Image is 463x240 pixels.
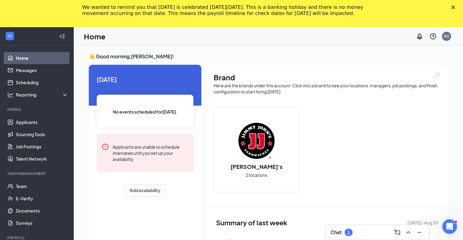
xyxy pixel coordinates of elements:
a: E-Verify [16,192,68,205]
a: Documents [16,205,68,217]
button: ChevronUp [403,227,413,237]
svg: QuestionInfo [429,33,437,40]
svg: Error [102,143,109,151]
a: Job Postings [16,140,68,153]
h2: [PERSON_NAME]'s [224,163,289,170]
a: Scheduling [16,76,68,89]
a: Team [16,180,68,192]
div: Here are the brands under this account. Click into a brand to see your locations, managers, job p... [214,82,440,95]
iframe: Intercom live chat [442,219,457,234]
h1: Brand [214,72,440,82]
button: Minimize [414,227,424,237]
svg: Minimize [416,229,423,236]
img: Jimmy John's [237,121,276,160]
h3: Chat [330,229,342,236]
h1: Home [84,31,106,42]
h3: 👋 Good morning, [PERSON_NAME] ! [89,53,448,60]
div: Reporting [16,92,69,98]
svg: Collapse [59,33,65,39]
div: We wanted to remind you that [DATE] is celebrated [DATE][DATE]. This is a banking holiday and the... [82,4,371,16]
button: Add availability [125,184,166,196]
a: Applicants [16,116,68,128]
button: ComposeMessage [392,227,402,237]
div: Applicants are unable to schedule interviews until you set up your availability. [113,143,189,162]
svg: ComposeMessage [394,229,401,236]
div: Team Management [7,171,67,176]
a: Sourcing Tools [16,128,68,140]
div: Close [451,5,457,9]
svg: Notifications [416,33,423,40]
a: Messages [16,64,68,76]
svg: Analysis [7,92,13,98]
a: Home [16,52,68,64]
span: Summary of last week [216,217,287,228]
a: Surveys [16,217,68,229]
a: Talent Network [16,153,68,165]
svg: ChevronUp [405,229,412,236]
span: [DATE] - Aug 23 [407,219,438,226]
span: [DATE] [97,75,193,84]
div: GC [444,34,450,39]
svg: WorkstreamLogo [7,33,13,39]
div: Hiring [7,107,67,112]
span: 2 locations [246,172,267,178]
img: open.6027fd2a22e1237b5b06.svg [432,72,440,79]
div: 1 [347,230,350,235]
span: No events scheduled for [DATE] . [113,108,177,115]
